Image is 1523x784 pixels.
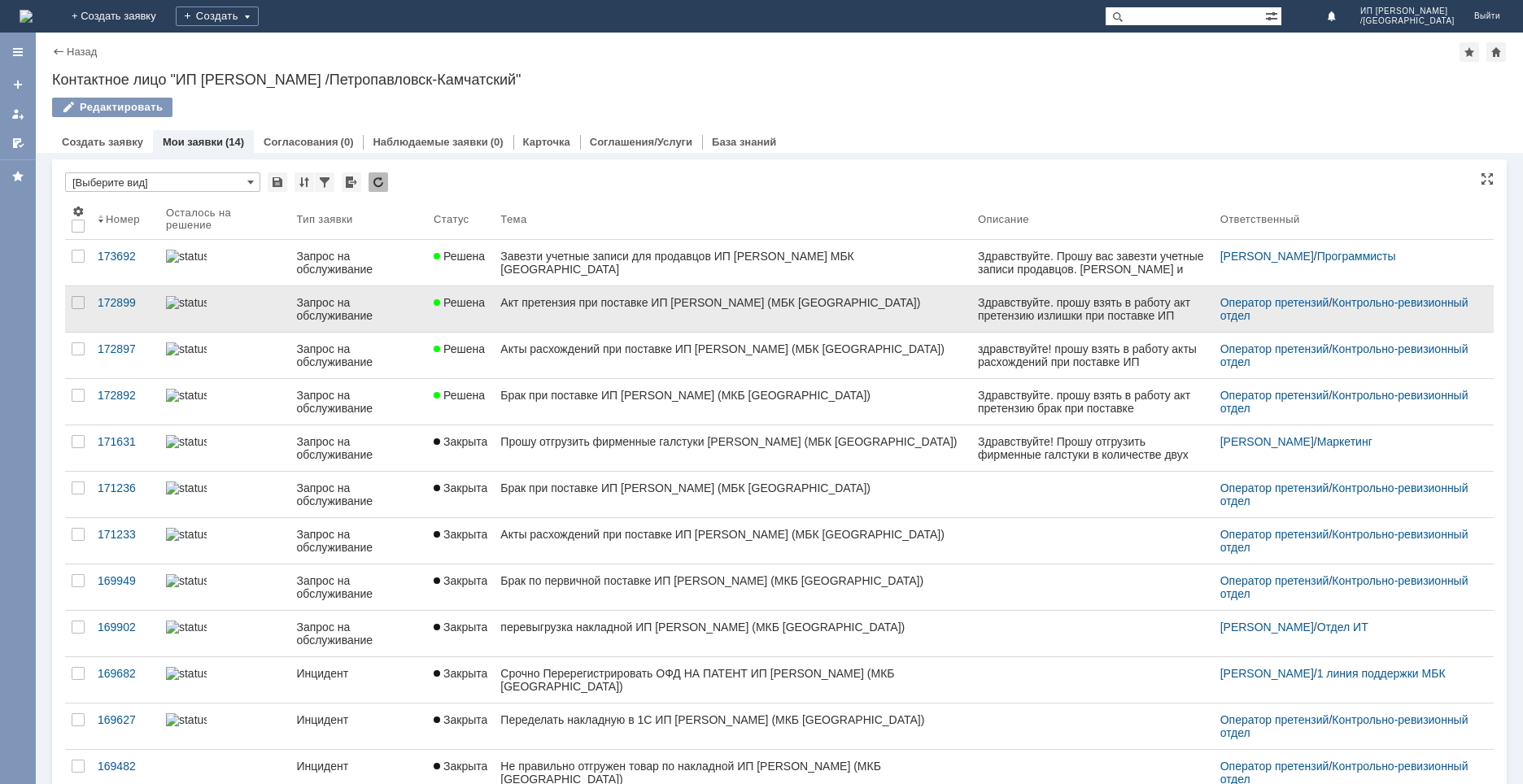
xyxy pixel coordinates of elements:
[427,657,494,703] a: Закрыта
[159,611,290,656] a: statusbar-100 (1).png
[523,136,570,148] a: Карточка
[98,621,153,634] div: 169902
[98,713,153,726] div: 169627
[1265,7,1281,23] span: Расширенный поиск
[1317,621,1368,634] a: Отдел ИТ
[268,172,287,192] div: Сохранить вид
[427,703,494,749] a: Закрыта
[296,528,421,554] div: Запрос на обслуживание
[1220,667,1474,680] div: /
[1220,481,1472,507] a: Контрольно-ревизионный отдел
[500,342,965,355] div: Акты расхождений при поставке ИП [PERSON_NAME] (МБК [GEOGRAPHIC_DATA])
[494,472,971,517] a: Брак при поставке ИП [PERSON_NAME] (МБК [GEOGRAPHIC_DATA])
[159,657,290,703] a: statusbar-100 (1).png
[494,240,971,285] a: Завезти учетные записи для продавцов ИП [PERSON_NAME] МБК [GEOGRAPHIC_DATA]
[500,296,965,309] div: Акт претензия при поставке ИП [PERSON_NAME] (МБК [GEOGRAPHIC_DATA])
[159,240,290,285] a: statusbar-100 (1).png
[500,621,965,634] div: перевыгрузка накладной ИП [PERSON_NAME] (МКБ [GEOGRAPHIC_DATA])
[91,198,159,240] th: Номер
[1220,213,1300,225] div: Ответственный
[494,425,971,471] a: Прошу отгрузить фирменные галстуки [PERSON_NAME] (МБК [GEOGRAPHIC_DATA])
[500,250,965,276] div: Завезти учетные записи для продавцов ИП [PERSON_NAME] МБК [GEOGRAPHIC_DATA]
[427,286,494,332] a: Решена
[1317,250,1396,263] a: Программисты
[494,518,971,564] a: Акты расхождений при поставке ИП [PERSON_NAME] (МБК [GEOGRAPHIC_DATA])
[1220,342,1472,368] a: Контрольно-ревизионный отдел
[1220,713,1472,739] a: Контрольно-ревизионный отдел
[1220,667,1314,680] a: [PERSON_NAME]
[1220,296,1329,309] a: Оператор претензий
[1220,435,1474,448] div: /
[166,574,207,587] img: statusbar-100 (1).png
[491,136,504,148] div: (0)
[98,667,153,680] div: 169682
[166,342,207,355] img: statusbar-100 (1).png
[1220,481,1474,507] div: /
[91,564,159,610] a: 169949
[106,213,140,225] div: Номер
[434,296,485,309] span: Решена
[296,213,352,225] div: Тип заявки
[296,389,421,415] div: Запрос на обслуживание
[494,611,971,656] a: перевыгрузка накладной ИП [PERSON_NAME] (МКБ [GEOGRAPHIC_DATA])
[166,296,207,309] img: statusbar-100 (1).png
[91,657,159,703] a: 169682
[1220,574,1474,600] div: /
[1220,713,1474,739] div: /
[1220,389,1472,415] a: Контрольно-ревизионный отдел
[296,435,421,461] div: Запрос на обслуживание
[91,286,159,332] a: 172899
[290,657,427,703] a: Инцидент
[434,435,487,448] span: Закрыта
[1317,435,1372,448] a: Маркетинг
[1220,296,1474,322] div: /
[159,198,290,240] th: Осталось на решение
[290,333,427,378] a: Запрос на обслуживание
[427,611,494,656] a: Закрыта
[290,198,427,240] th: Тип заявки
[159,286,290,332] a: statusbar-100 (1).png
[290,425,427,471] a: Запрос на обслуживание
[52,72,1507,88] div: Контактное лицо "ИП [PERSON_NAME] /Петропавловск-Камчатский"
[1220,342,1329,355] a: Оператор претензий
[1220,389,1474,415] div: /
[296,296,421,322] div: Запрос на обслуживание
[91,518,159,564] a: 171233
[159,472,290,517] a: statusbar-100 (1).png
[1220,435,1314,448] a: [PERSON_NAME]
[290,286,427,332] a: Запрос на обслуживание
[5,101,31,127] a: Мои заявки
[290,564,427,610] a: Запрос на обслуживание
[290,379,427,425] a: Запрос на обслуживание
[1220,342,1474,368] div: /
[98,574,153,587] div: 169949
[98,760,153,773] div: 169482
[290,472,427,517] a: Запрос на обслуживание
[590,136,692,148] a: Соглашения/Услуги
[91,611,159,656] a: 169902
[341,136,354,148] div: (0)
[91,379,159,425] a: 172892
[290,703,427,749] a: Инцидент
[72,205,85,218] span: Настройки
[500,667,965,693] div: Срочно Перерегистрировать ОФД НА ПАТЕНТ ИП [PERSON_NAME] (МКБ [GEOGRAPHIC_DATA])
[176,7,259,26] div: Создать
[296,250,421,276] div: Запрос на обслуживание
[494,564,971,610] a: Брак по первичной поставке ИП [PERSON_NAME] (МКБ [GEOGRAPHIC_DATA])
[427,472,494,517] a: Закрыта
[290,240,427,285] a: Запрос на обслуживание
[427,564,494,610] a: Закрыта
[1220,389,1329,402] a: Оператор претензий
[342,172,361,192] div: Экспорт списка
[1220,621,1314,634] a: [PERSON_NAME]
[166,389,207,402] img: statusbar-100 (1).png
[166,713,207,726] img: statusbar-100 (1).png
[434,667,487,680] span: Закрыта
[434,213,469,225] div: Статус
[5,130,31,156] a: Мои согласования
[500,574,965,587] div: Брак по первичной поставке ИП [PERSON_NAME] (МКБ [GEOGRAPHIC_DATA])
[166,435,207,448] img: statusbar-100 (1).png
[296,621,421,647] div: Запрос на обслуживание
[295,172,314,192] div: Сортировка...
[159,379,290,425] a: statusbar-100 (1).png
